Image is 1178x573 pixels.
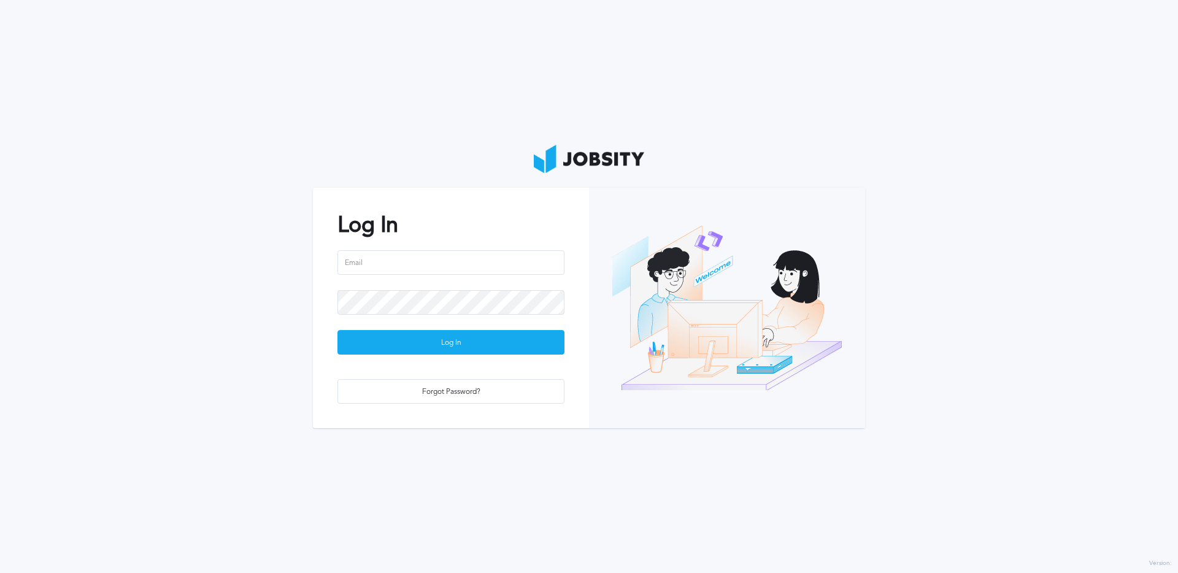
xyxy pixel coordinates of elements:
div: Forgot Password? [338,380,564,404]
button: Log In [337,330,564,355]
input: Email [337,250,564,275]
div: Log In [338,331,564,355]
button: Forgot Password? [337,379,564,404]
label: Version: [1149,560,1172,567]
h2: Log In [337,212,564,237]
